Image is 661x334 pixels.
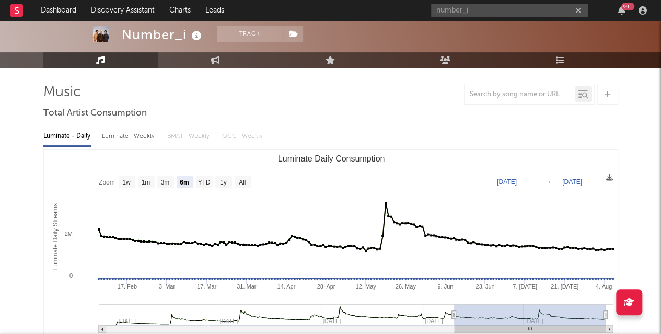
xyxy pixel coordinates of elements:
text: 3. Mar [158,283,175,290]
text: All [239,179,246,186]
div: 99 + [621,3,634,10]
text: YTD [198,179,210,186]
text: 7. [DATE] [513,283,537,290]
text: 1m [141,179,150,186]
text: Zoom [99,179,115,186]
div: Luminate - Weekly [102,128,157,145]
text: 26. May [395,283,416,290]
button: 99+ [618,6,625,15]
text: Luminate Daily Streams [51,203,59,270]
button: Track [217,26,283,42]
input: Search for artists [431,4,588,17]
span: Total Artist Consumption [43,107,147,120]
text: 4. Aug [595,283,611,290]
text: 1w [122,179,131,186]
text: 1y [219,179,226,186]
text: 3m [160,179,169,186]
text: 0 [69,272,72,279]
div: Number_i [122,26,204,43]
text: [DATE] [562,178,582,186]
text: 23. Jun [476,283,494,290]
text: [DATE] [497,178,517,186]
text: 12. May [355,283,376,290]
text: → [545,178,551,186]
text: Luminate Daily Consumption [277,154,385,163]
text: 28. Apr [317,283,335,290]
text: 6m [180,179,189,186]
text: 17. Feb [117,283,136,290]
text: 14. Apr [277,283,295,290]
text: 9. Jun [437,283,453,290]
text: 31. Mar [237,283,257,290]
text: 17. Mar [196,283,216,290]
text: 21. [DATE] [551,283,578,290]
input: Search by song name or URL [465,90,575,99]
text: 2M [64,231,72,237]
div: Luminate - Daily [43,128,91,145]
